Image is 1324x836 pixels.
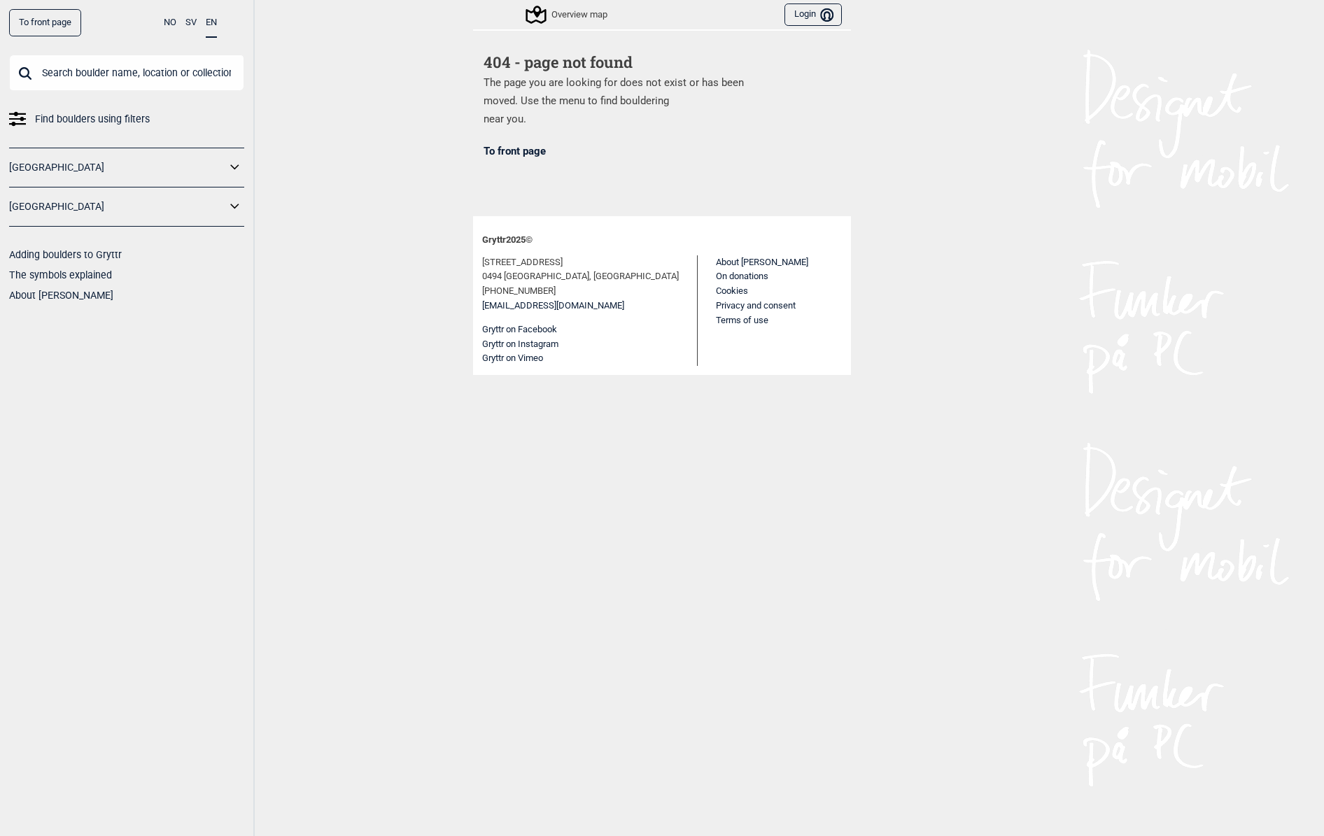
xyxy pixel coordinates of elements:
[9,55,244,91] input: Search boulder name, location or collection
[482,351,543,366] button: Gryttr on Vimeo
[716,285,748,296] a: Cookies
[9,269,112,281] a: The symbols explained
[528,6,607,23] div: Overview map
[484,145,546,157] a: To front page
[716,315,768,325] a: Terms of use
[482,255,563,270] span: [STREET_ADDRESS]
[9,197,226,217] a: [GEOGRAPHIC_DATA]
[206,9,217,38] button: EN
[482,225,842,255] div: Gryttr 2025 ©
[185,9,197,36] button: SV
[484,73,840,128] p: The page you are looking for does not exist or has been moved. Use the menu to find bouldering ne...
[9,157,226,178] a: [GEOGRAPHIC_DATA]
[716,257,808,267] a: About [PERSON_NAME]
[9,9,81,36] a: To front page
[35,109,150,129] span: Find boulders using filters
[482,284,556,299] span: [PHONE_NUMBER]
[482,323,557,337] button: Gryttr on Facebook
[482,299,624,313] a: [EMAIL_ADDRESS][DOMAIN_NAME]
[9,249,122,260] a: Adding boulders to Gryttr
[9,290,113,301] a: About [PERSON_NAME]
[482,269,679,284] span: 0494 [GEOGRAPHIC_DATA], [GEOGRAPHIC_DATA]
[164,9,176,36] button: NO
[482,337,558,352] button: Gryttr on Instagram
[716,271,768,281] a: On donations
[9,109,244,129] a: Find boulders using filters
[484,52,840,73] h1: 404 - page not found
[716,300,796,311] a: Privacy and consent
[784,3,842,27] button: Login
